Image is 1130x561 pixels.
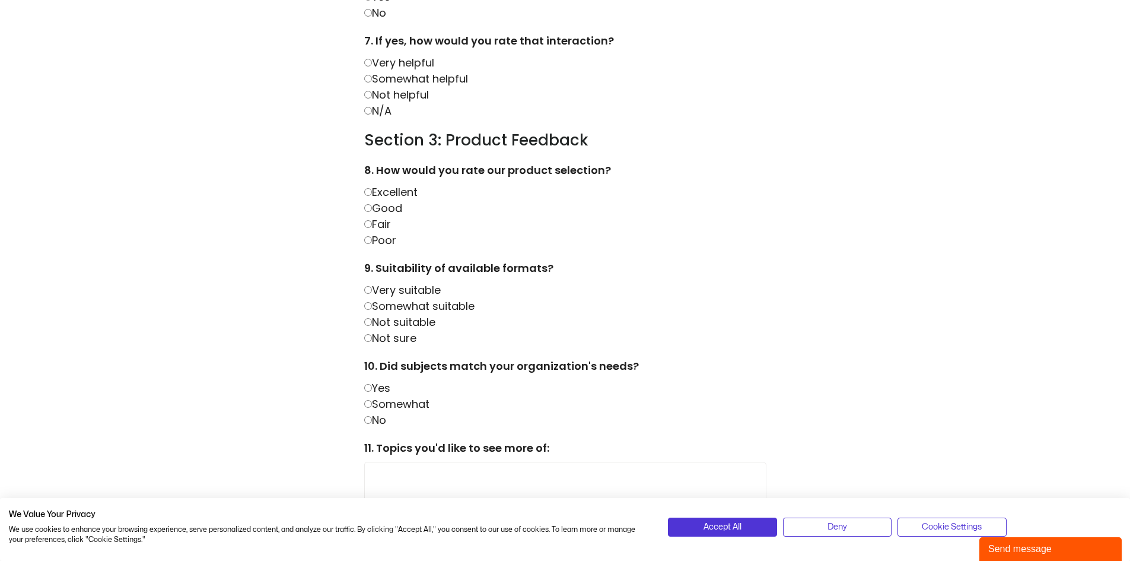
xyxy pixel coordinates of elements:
label: Somewhat helpful [364,71,468,86]
input: Somewhat helpful [364,75,372,83]
label: Good [364,201,402,215]
label: Poor [364,233,396,248]
input: No [364,416,372,424]
input: Very helpful [364,59,372,66]
label: Very suitable [364,283,441,297]
input: Somewhat suitable [364,302,372,310]
input: Very suitable [364,286,372,294]
label: No [364,413,386,427]
button: Accept all cookies [668,518,776,537]
label: Not sure [364,331,416,346]
input: Excellent [364,188,372,196]
label: Somewhat [364,397,429,411]
button: Deny all cookies [783,518,892,537]
h3: Section 3: Product Feedback [364,131,766,151]
input: Good [364,204,372,212]
label: Very helpful [364,55,434,70]
button: Adjust cookie preferences [897,518,1006,537]
label: Not helpful [364,87,429,102]
input: Fair [364,220,372,228]
iframe: chat widget [979,535,1124,561]
label: 11. Topics you'd like to see more of: [364,440,766,462]
label: Not suitable [364,315,435,329]
label: Yes [364,381,390,395]
p: We use cookies to enhance your browsing experience, serve personalized content, and analyze our t... [9,525,650,545]
label: N/A [364,103,391,118]
input: Somewhat [364,400,372,408]
label: 7. If yes, how would you rate that interaction? [364,33,766,55]
span: Deny [827,521,847,534]
span: Cookie Settings [922,521,982,534]
label: Fair [364,217,391,232]
label: No [364,5,386,20]
h2: We Value Your Privacy [9,509,650,520]
span: Accept All [704,521,741,534]
input: N/A [364,107,372,115]
label: Excellent [364,185,418,199]
label: 8. How would you rate our product selection? [364,162,766,184]
input: Yes [364,384,372,392]
input: No [364,9,372,17]
label: 10. Did subjects match your organization's needs? [364,358,766,380]
input: Not helpful [364,91,372,99]
input: Not sure [364,334,372,342]
label: Somewhat suitable [364,299,475,313]
label: 9. Suitability of available formats? [364,260,766,282]
input: Not suitable [364,318,372,326]
input: Poor [364,236,372,244]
